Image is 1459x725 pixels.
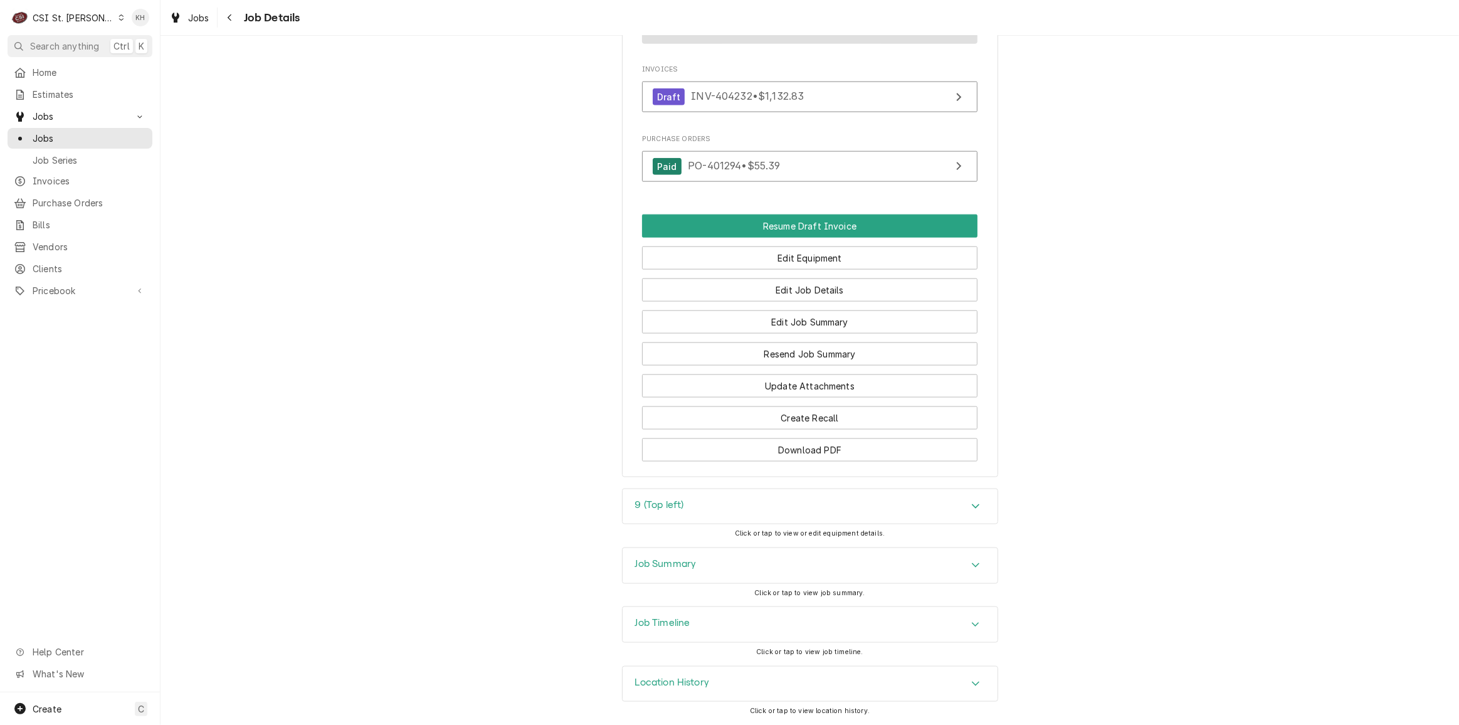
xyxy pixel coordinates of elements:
span: Invoices [33,174,146,188]
a: View Invoice [642,82,977,112]
span: C [138,702,144,716]
div: Button Group Row [642,214,977,238]
a: Job Series [8,150,152,171]
span: Home [33,66,146,79]
div: Job Summary [622,548,998,584]
span: Job Series [33,154,146,167]
button: Edit Equipment [642,246,977,270]
span: Estimates [33,88,146,101]
h3: Job Summary [635,558,697,570]
button: Resend Job Summary [642,342,977,366]
div: 9 (Top left) [622,489,998,525]
span: K [139,40,144,53]
button: Resume Draft Invoice [642,214,977,238]
div: Button Group [642,214,977,462]
span: INV-404232 • $1,132.83 [691,90,804,103]
button: Search anythingCtrlK [8,35,152,57]
a: Clients [8,258,152,279]
a: Jobs [8,128,152,149]
div: KH [132,9,149,26]
span: Pricebook [33,284,127,297]
a: Vendors [8,236,152,257]
button: Update Attachments [642,374,977,398]
div: Accordion Header [623,548,998,583]
div: Button Group Row [642,238,977,270]
span: Click or tap to view job timeline. [756,648,863,656]
span: Click or tap to view location history. [750,707,870,715]
button: Accordion Details Expand Trigger [623,607,998,642]
h3: Location History [635,677,710,689]
div: Button Group Row [642,270,977,302]
span: Click or tap to view or edit equipment details. [735,529,885,537]
span: What's New [33,667,145,680]
span: Ctrl [113,40,130,53]
span: Clients [33,262,146,275]
a: Go to Jobs [8,106,152,127]
span: Invoices [642,65,977,75]
button: Edit Job Summary [642,310,977,334]
a: Home [8,62,152,83]
div: Job Timeline [622,606,998,643]
div: Location History [622,666,998,702]
div: CSI St. Louis's Avatar [11,9,29,26]
a: Go to What's New [8,664,152,684]
div: Accordion Header [623,607,998,642]
span: Purchase Orders [642,134,977,144]
span: Jobs [188,11,209,24]
div: Button Group Row [642,398,977,430]
span: Jobs [33,132,146,145]
a: Go to Pricebook [8,280,152,301]
div: Accordion Header [623,489,998,524]
a: Bills [8,214,152,235]
div: Kelsey Hetlage's Avatar [132,9,149,26]
div: C [11,9,29,26]
button: Edit Job Details [642,278,977,302]
div: Button Group Row [642,302,977,334]
a: Jobs [164,8,214,28]
span: Purchase Orders [33,196,146,209]
span: PO-401294 • $55.39 [688,160,781,172]
div: Button Group Row [642,366,977,398]
button: Accordion Details Expand Trigger [623,667,998,702]
span: Help Center [33,645,145,659]
div: Paid [653,158,682,175]
button: Download PDF [642,438,977,462]
a: Purchase Orders [8,193,152,213]
a: Estimates [8,84,152,105]
button: Accordion Details Expand Trigger [623,548,998,583]
h3: 9 (Top left) [635,499,684,511]
span: Search anything [30,40,99,53]
a: Invoices [8,171,152,191]
div: CSI St. [PERSON_NAME] [33,11,114,24]
button: Navigate back [220,8,240,28]
a: View Purchase Order [642,151,977,182]
span: Bills [33,218,146,231]
div: Button Group Row [642,430,977,462]
button: Create Recall [642,406,977,430]
h3: Job Timeline [635,617,690,629]
div: Button Group Row [642,334,977,366]
span: Jobs [33,110,127,123]
div: Draft [653,88,685,105]
span: Job Details [240,9,300,26]
span: Create [33,704,61,714]
button: Accordion Details Expand Trigger [623,489,998,524]
div: Invoices [642,65,977,119]
a: Go to Help Center [8,642,152,662]
div: Purchase Orders [642,134,977,188]
span: Vendors [33,240,146,253]
span: Click or tap to view job summary. [754,589,865,597]
div: Accordion Header [623,667,998,702]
